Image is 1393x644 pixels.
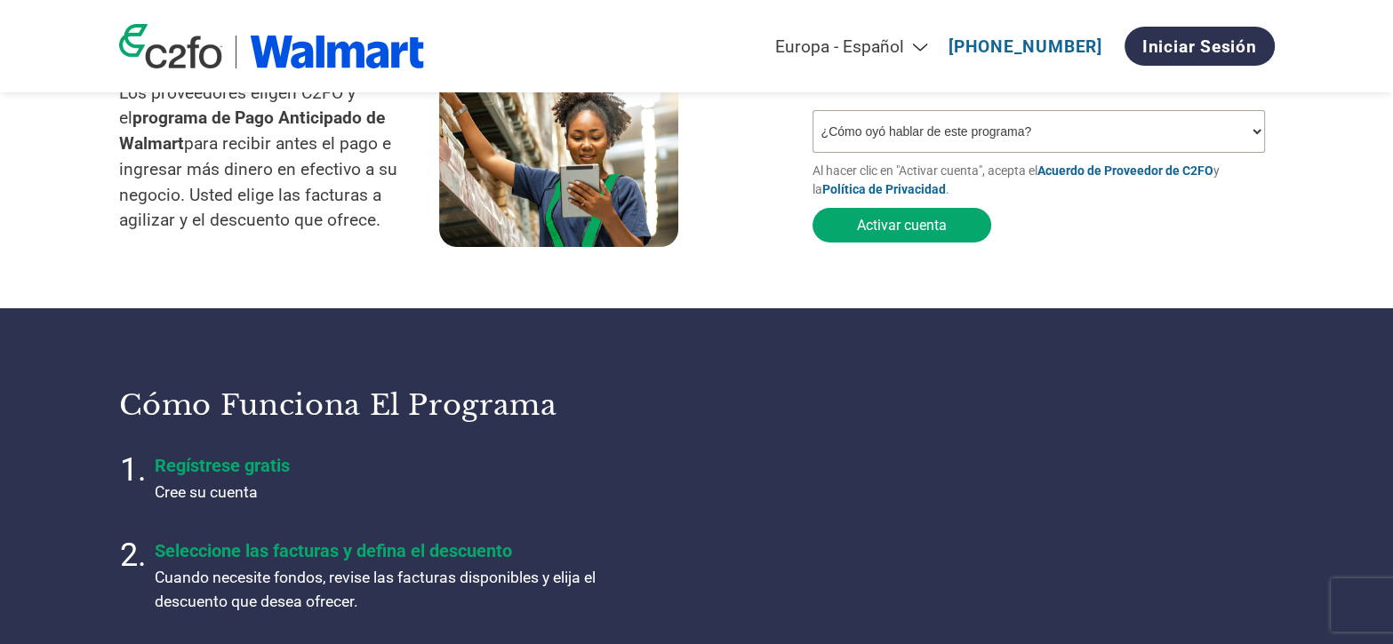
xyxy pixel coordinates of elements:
[813,208,991,242] button: Activar cuenta
[949,36,1102,57] a: [PHONE_NUMBER]
[813,162,1275,199] p: Al hacer clic en "Activar cuenta", acepta el y la .
[1037,163,1213,178] a: Acuerdo de Proveedor de C2FO
[119,81,439,235] p: Los proveedores eligen C2FO y el para recibir antes el pago e ingresar más dinero en efectivo a s...
[155,540,599,561] h4: Seleccione las facturas y defina el descuento
[119,24,222,68] img: c2fo logo
[155,455,599,476] h4: Regístrese gratis
[813,93,1035,103] div: Inavlid Email Address
[155,481,599,504] p: Cree su cuenta
[119,107,385,154] strong: programa de Pago Anticipado de Walmart
[822,182,946,196] a: Política de Privacidad
[1044,93,1266,103] div: Inavlid Phone Number
[250,36,425,68] img: Walmart
[119,387,675,423] h3: Cómo funciona el programa
[439,72,678,247] img: supply chain worker
[1125,27,1275,66] a: Iniciar sesión
[155,566,599,613] p: Cuando necesite fondos, revise las facturas disponibles y elija el descuento que desea ofrecer.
